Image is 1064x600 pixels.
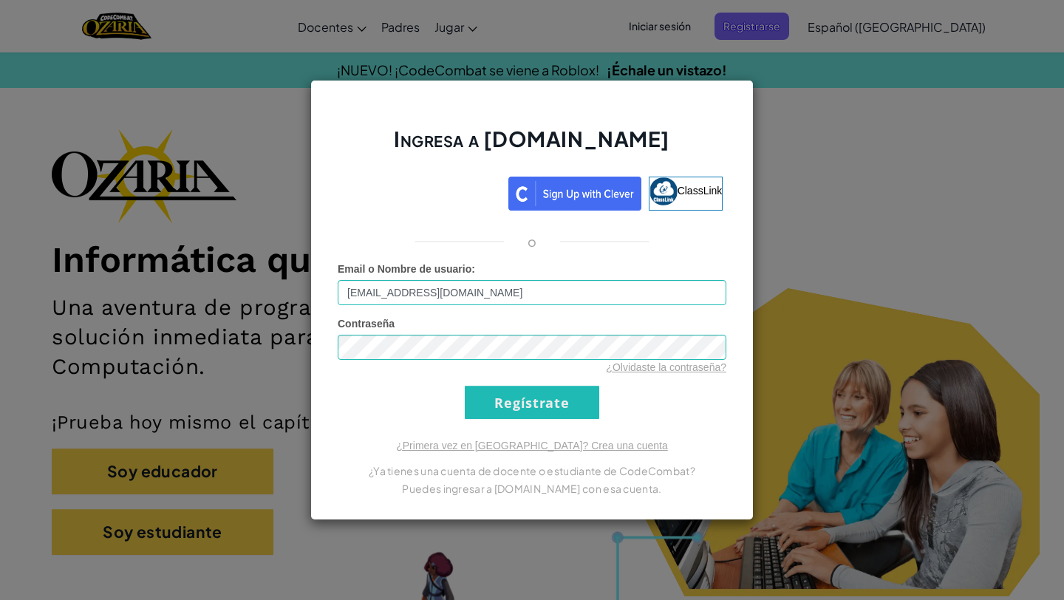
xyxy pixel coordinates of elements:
iframe: Botón Iniciar sesión con Google [334,175,508,208]
p: o [528,233,536,250]
a: ¿Primera vez en [GEOGRAPHIC_DATA]? Crea una cuenta [396,440,668,451]
input: Regístrate [465,386,599,419]
a: ¿Olvidaste la contraseña? [606,361,726,373]
img: classlink-logo-small.png [649,177,678,205]
img: clever_sso_button@2x.png [508,177,641,211]
h2: Ingresa a [DOMAIN_NAME] [338,125,726,168]
span: Contraseña [338,318,395,330]
span: ClassLink [678,185,723,197]
p: ¿Ya tienes una cuenta de docente o estudiante de CodeCombat? [338,462,726,480]
label: : [338,262,475,276]
p: Puedes ingresar a [DOMAIN_NAME] con esa cuenta. [338,480,726,497]
span: Email o Nombre de usuario [338,263,471,275]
